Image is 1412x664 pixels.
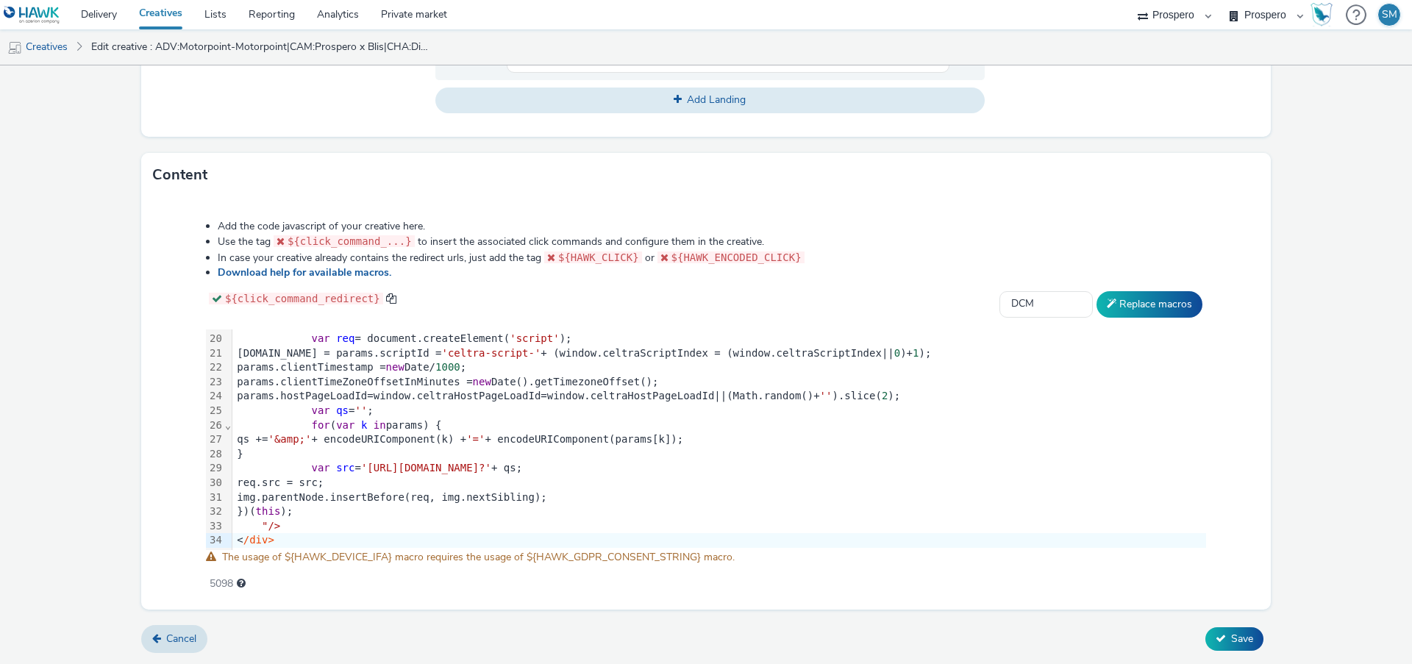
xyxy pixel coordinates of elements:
[224,419,232,431] span: Fold line
[141,625,207,653] a: Cancel
[222,550,735,564] span: The usage of ${HAWK_DEVICE_IFA} macro requires the usage of ${HAWK_GDPR_CONSENT_STRING} macro.
[206,461,224,476] div: 29
[206,346,224,361] div: 21
[206,533,224,548] div: 34
[166,632,196,646] span: Cancel
[206,504,224,519] div: 32
[913,347,919,359] span: 1
[336,404,349,416] span: qs
[206,432,224,447] div: 27
[466,433,485,445] span: '='
[473,376,491,388] span: new
[218,250,1206,265] li: In case your creative already contains the redirect urls, just add the tag or
[206,476,224,490] div: 30
[311,332,329,344] span: var
[336,332,354,344] span: req
[210,576,233,591] span: 5098
[225,293,380,304] span: ${click_command_redirect}
[237,576,246,591] div: Maximum recommended length: 3000 characters.
[386,293,396,304] span: copy to clipboard
[4,6,60,24] img: undefined Logo
[435,361,460,373] span: 1000
[671,251,802,263] span: ${HAWK_ENCODED_CLICK}
[1097,291,1202,318] button: Replace macros
[361,462,491,474] span: '[URL][DOMAIN_NAME]?'
[84,29,437,65] a: Edit creative : ADV:Motorpoint-Motorpoint|CAM:Prospero x Blis|CHA:Display|PLA:Prospero|INV:Blis|O...
[441,347,541,359] span: 'celtra-script-'
[243,534,274,546] span: /div>
[206,519,224,534] div: 33
[1205,627,1263,651] button: Save
[256,505,281,517] span: this
[206,375,224,390] div: 23
[218,234,1206,249] li: Use the tag to insert the associated click commands and configure them in the creative.
[820,390,832,401] span: ''
[288,235,412,247] span: ${click_command_...}
[1311,3,1338,26] a: Hawk Academy
[336,419,354,431] span: var
[510,332,559,344] span: 'script'
[386,361,404,373] span: new
[311,462,329,474] span: var
[435,88,985,113] button: Add Landing
[1311,3,1333,26] img: Hawk Academy
[336,462,354,474] span: src
[218,219,1206,234] li: Add the code javascript of your creative here.
[361,419,367,431] span: k
[206,332,224,346] div: 20
[354,404,367,416] span: ''
[882,390,888,401] span: 2
[206,360,224,375] div: 22
[311,419,329,431] span: for
[1231,632,1253,646] span: Save
[206,447,224,462] div: 28
[206,418,224,433] div: 26
[152,164,207,186] h3: Content
[1382,4,1397,26] div: SM
[374,419,386,431] span: in
[311,404,329,416] span: var
[262,520,280,532] span: "/>
[206,404,224,418] div: 25
[558,251,639,263] span: ${HAWK_CLICK}
[206,490,224,505] div: 31
[687,93,746,107] span: Add Landing
[206,389,224,404] div: 24
[894,347,900,359] span: 0
[218,265,397,279] a: Download help for available macros.
[268,433,311,445] span: '&amp;'
[7,40,22,55] img: mobile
